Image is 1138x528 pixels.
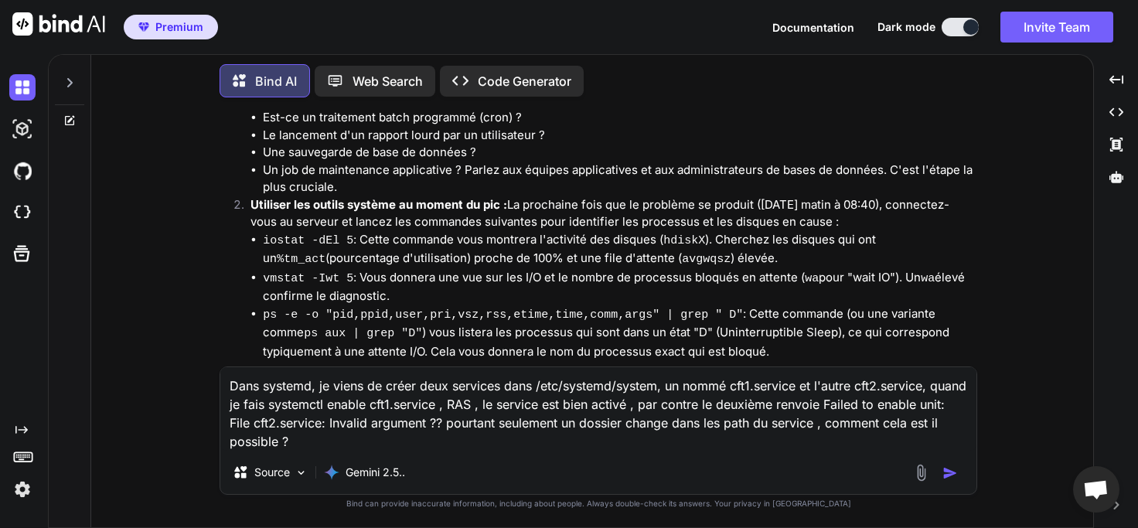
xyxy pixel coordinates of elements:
[250,197,507,212] strong: Utiliser les outils système au moment du pic :
[772,21,854,34] span: Documentation
[263,269,974,305] li: : Vous donnera une vue sur les I/O et le nombre de processus bloqués en attente ( pour "wait IO")...
[295,466,308,479] img: Pick Models
[263,127,974,145] li: Le lancement d'un rapport lourd par un utilisateur ?
[124,15,218,39] button: premiumPremium
[1073,466,1119,513] a: Ouvrir le chat
[921,272,935,285] code: wa
[324,465,339,480] img: Gemini 2.5 Pro
[912,464,930,482] img: attachment
[353,72,423,90] p: Web Search
[254,465,290,480] p: Source
[263,272,353,285] code: vmstat -Iwt 5
[138,22,149,32] img: premium
[250,196,974,231] p: La prochaine fois que le problème se produit ([DATE] matin à 08:40), connectez-vous au serveur et...
[263,231,974,269] li: : Cette commande vous montrera l'activité des disques ( ). Cherchez les disques qui ont un (pourc...
[9,476,36,502] img: settings
[263,144,974,162] li: Une sauvegarde de base de données ?
[9,199,36,226] img: cloudideIcon
[263,234,353,247] code: iostat -dEl 5
[263,109,974,127] li: Est-ce un traitement batch programmé (cron) ?
[9,158,36,184] img: githubDark
[263,305,974,361] li: : Cette commande (ou une variante comme ) vous listera les processus qui sont dans un état "D" (U...
[155,19,203,35] span: Premium
[9,74,36,100] img: darkChat
[1000,12,1113,43] button: Invite Team
[255,72,297,90] p: Bind AI
[277,253,325,266] code: %tm_act
[663,234,705,247] code: hdiskX
[877,19,935,35] span: Dark mode
[478,72,571,90] p: Code Generator
[9,116,36,142] img: darkAi-studio
[12,12,105,36] img: Bind AI
[682,253,731,266] code: avgwqsz
[263,162,974,196] li: Un job de maintenance applicative ? Parlez aux équipes applicatives et aux administrateurs de bas...
[220,367,976,451] textarea: Dans systemd, je viens de créer deux services dans /etc/systemd/system, un nommé cft1.service et ...
[220,498,977,509] p: Bind can provide inaccurate information, including about people. Always double-check its answers....
[346,465,405,480] p: Gemini 2.5..
[304,327,422,340] code: ps aux | grep "D"
[263,308,743,322] code: ps -e -o "pid,ppid,user,pri,vsz,rss,etime,time,comm,args" | grep " D"
[772,19,854,36] button: Documentation
[942,465,958,481] img: icon
[805,272,819,285] code: wa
